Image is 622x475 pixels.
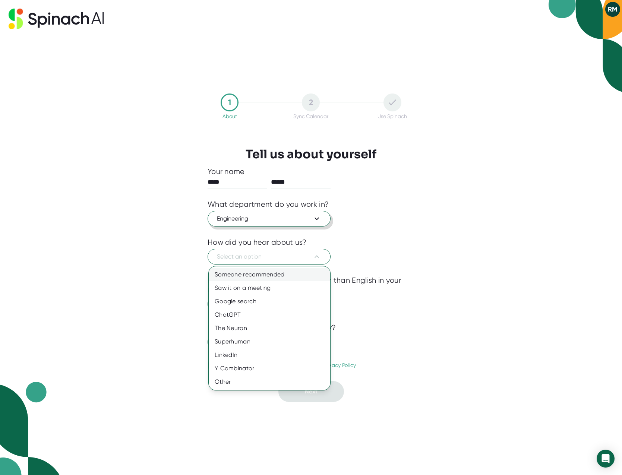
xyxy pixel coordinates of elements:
[209,362,330,375] div: Y Combinator
[209,308,330,322] div: ChatGPT
[209,335,330,348] div: Superhuman
[209,375,330,389] div: Other
[209,295,330,308] div: Google search
[209,281,330,295] div: Saw it on a meeting
[209,268,330,281] div: Someone recommended
[597,450,615,468] div: Open Intercom Messenger
[209,348,330,362] div: LinkedIn
[209,322,330,335] div: The Neuron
